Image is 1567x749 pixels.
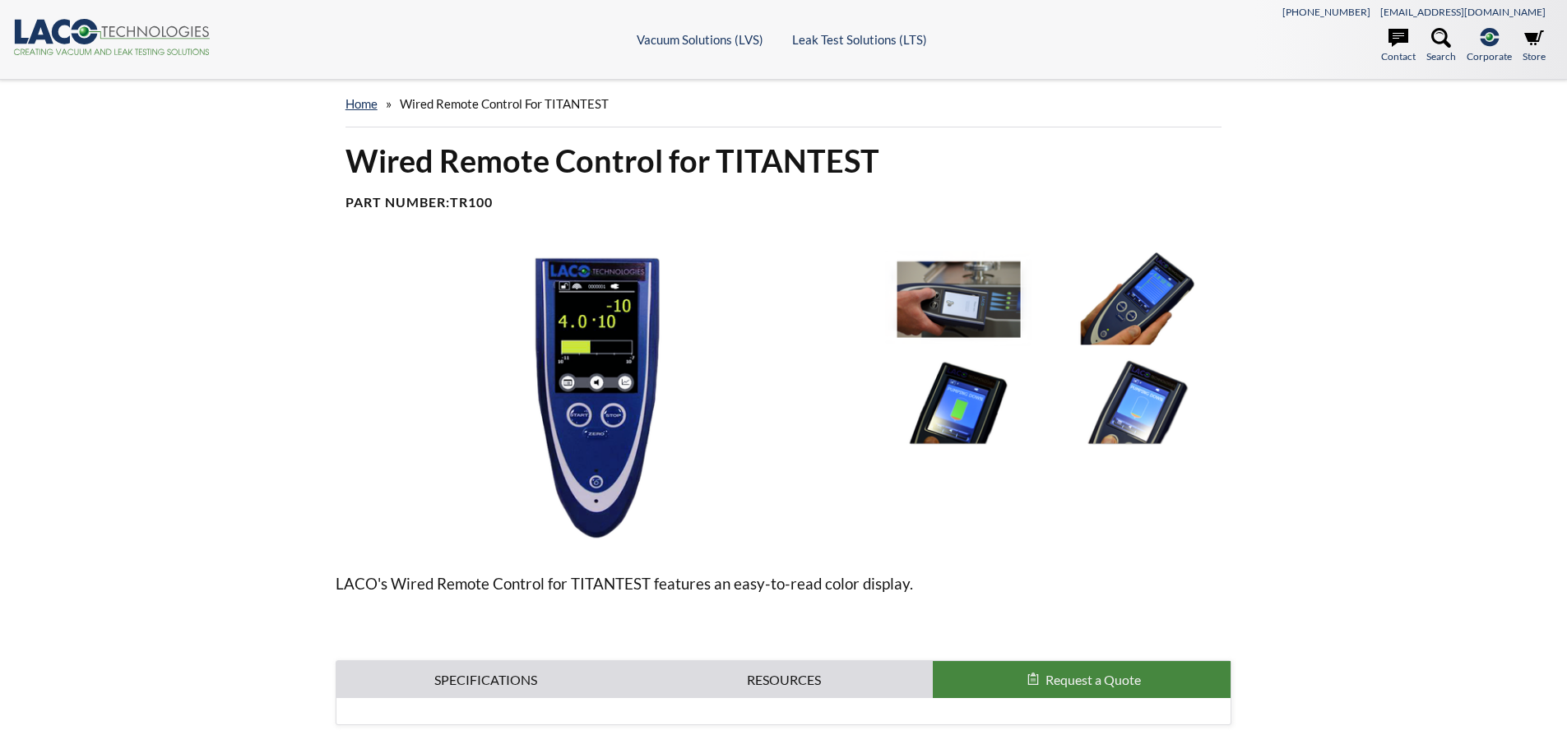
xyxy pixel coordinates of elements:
button: Request a Quote [933,661,1231,699]
img: Remote Control with TITAN TEST image [873,251,1044,346]
span: Request a Quote [1045,672,1141,687]
a: Contact [1381,28,1416,64]
a: Specifications [336,661,635,699]
img: Remote Control for TITAN TEST image [1052,251,1223,346]
b: TR100 [450,194,493,210]
h1: Wired Remote Control for TITANTEST [345,141,1222,181]
a: home [345,96,378,111]
a: Store [1523,28,1546,64]
p: LACO's Wired Remote Control for TITANTEST features an easy-to-read color display. [336,571,1232,596]
img: Remote Display - Pumping Down image [873,354,1044,450]
a: Leak Test Solutions (LTS) [792,32,927,47]
span: Corporate [1467,49,1512,64]
a: Vacuum Solutions (LVS) [637,32,763,47]
div: » [345,81,1222,127]
a: [PHONE_NUMBER] [1282,6,1370,18]
a: [EMAIL_ADDRESS][DOMAIN_NAME] [1380,6,1546,18]
span: Wired Remote Control for TITANTEST [400,96,609,111]
a: Search [1426,28,1456,64]
a: Resources [634,661,933,699]
img: Remote Control image [336,251,860,545]
img: Remote - Pumping Down Display image [1052,354,1223,450]
h4: Part Number: [345,194,1222,211]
